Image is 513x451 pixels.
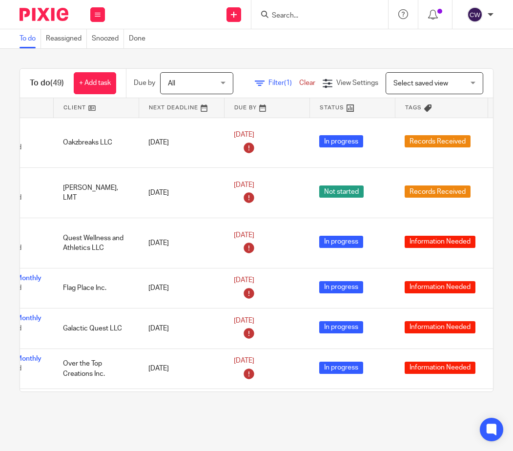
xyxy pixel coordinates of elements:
a: Done [129,29,150,48]
td: [PERSON_NAME], LMT [53,168,139,218]
span: In progress [319,362,363,374]
h1: To do [30,78,64,88]
span: [DATE] [234,182,254,188]
a: Snoozed [92,29,124,48]
td: Quest Wellness and Athletics LLC [53,218,139,268]
span: Tags [405,105,422,110]
span: Select saved view [393,80,448,87]
td: Seakrist Communications Inc. [53,389,139,439]
td: [DATE] [139,168,224,218]
span: Information Needed [405,281,475,293]
td: [DATE] [139,268,224,308]
td: [DATE] [139,118,224,168]
span: [DATE] [234,317,254,324]
td: [DATE] [139,308,224,348]
a: To do [20,29,41,48]
span: Records Received [405,135,471,147]
img: svg%3E [467,7,483,22]
span: (49) [50,79,64,87]
td: Oakzbreaks LLC [53,118,139,168]
span: [DATE] [234,232,254,239]
a: Reassigned [46,29,87,48]
span: Filter [268,80,299,86]
td: [DATE] [139,389,224,439]
span: [DATE] [234,131,254,138]
p: Due by [134,78,155,88]
span: Information Needed [405,362,475,374]
span: In progress [319,321,363,333]
span: View Settings [336,80,378,86]
span: Information Needed [405,321,475,333]
input: Search [271,12,359,20]
span: Records Received [405,185,471,198]
span: All [168,80,175,87]
td: Galactic Quest LLC [53,308,139,348]
td: Over the Top Creations Inc. [53,348,139,389]
span: In progress [319,236,363,248]
span: [DATE] [234,357,254,364]
td: [DATE] [139,218,224,268]
a: + Add task [74,72,116,94]
span: In progress [319,135,363,147]
td: [DATE] [139,348,224,389]
span: (1) [284,80,292,86]
a: Clear [299,80,315,86]
span: Not started [319,185,364,198]
span: In progress [319,281,363,293]
img: Pixie [20,8,68,21]
span: Information Needed [405,236,475,248]
span: [DATE] [234,277,254,284]
td: Flag Place Inc. [53,268,139,308]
